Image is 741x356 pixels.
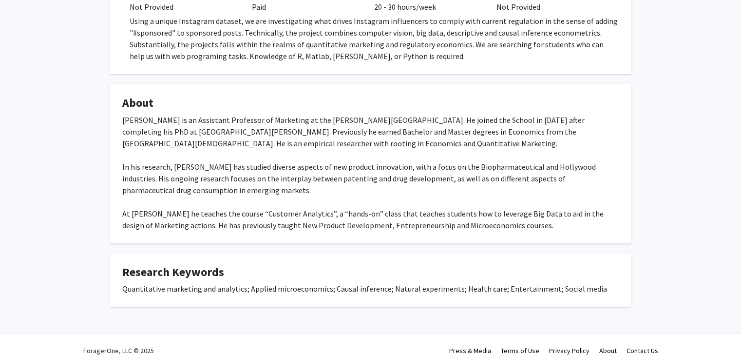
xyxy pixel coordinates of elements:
[549,346,589,355] a: Privacy Policy
[122,96,619,110] h4: About
[122,283,619,295] div: Quantitative marketing and analytics; Applied microeconomics; Causal inference; Natural experimen...
[130,15,619,62] div: Using a unique Instagram dataset, we are investigating what drives Instagram influencers to compl...
[122,114,619,231] div: [PERSON_NAME] is an Assistant Professor of Marketing at the [PERSON_NAME][GEOGRAPHIC_DATA]. He jo...
[7,312,41,349] iframe: Chat
[130,1,237,13] div: Not Provided
[627,346,658,355] a: Contact Us
[122,265,619,279] h4: Research Keywords
[501,346,539,355] a: Terms of Use
[599,346,617,355] a: About
[449,346,491,355] a: Press & Media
